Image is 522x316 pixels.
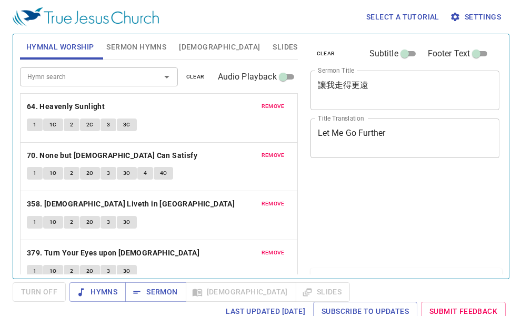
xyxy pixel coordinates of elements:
[262,248,285,258] span: remove
[366,11,439,24] span: Select a tutorial
[428,47,470,60] span: Footer Text
[49,266,57,276] span: 1C
[186,72,205,82] span: clear
[64,167,79,180] button: 2
[43,216,63,229] button: 1C
[117,167,137,180] button: 3C
[310,47,342,60] button: clear
[86,120,94,130] span: 2C
[13,7,159,26] img: True Jesus Church
[107,266,110,276] span: 3
[27,118,43,131] button: 1
[43,167,63,180] button: 1C
[318,128,493,148] textarea: Let Me Go Further
[86,218,94,227] span: 2C
[33,218,36,227] span: 1
[70,218,73,227] span: 2
[27,246,199,260] b: 379. Turn Your Eyes upon [DEMOGRAPHIC_DATA]
[101,118,116,131] button: 3
[159,70,174,84] button: Open
[179,41,260,54] span: [DEMOGRAPHIC_DATA]
[78,285,117,299] span: Hymns
[27,167,43,180] button: 1
[369,47,398,60] span: Subtitle
[27,265,43,278] button: 1
[49,120,57,130] span: 1C
[70,169,73,178] span: 2
[117,118,137,131] button: 3C
[106,41,166,54] span: Sermon Hymns
[218,71,277,83] span: Audio Playback
[33,169,36,178] span: 1
[255,149,291,162] button: remove
[123,218,130,227] span: 3C
[80,265,100,278] button: 2C
[101,265,116,278] button: 3
[101,167,116,180] button: 3
[317,49,335,58] span: clear
[80,118,100,131] button: 2C
[49,169,57,178] span: 1C
[80,216,100,229] button: 2C
[262,102,285,111] span: remove
[107,218,110,227] span: 3
[86,266,94,276] span: 2C
[123,169,130,178] span: 3C
[255,100,291,113] button: remove
[180,71,211,83] button: clear
[69,282,126,302] button: Hymns
[262,199,285,209] span: remove
[27,246,202,260] button: 379. Turn Your Eyes upon [DEMOGRAPHIC_DATA]
[43,265,63,278] button: 1C
[33,266,36,276] span: 1
[137,167,153,180] button: 4
[27,149,199,162] button: 70. None but [DEMOGRAPHIC_DATA] Can Satisfy
[125,282,186,302] button: Sermon
[27,100,105,113] b: 64. Heavenly Sunlight
[134,285,177,299] span: Sermon
[273,41,297,54] span: Slides
[160,169,167,178] span: 4C
[154,167,174,180] button: 4C
[49,218,57,227] span: 1C
[107,120,110,130] span: 3
[255,197,291,210] button: remove
[117,216,137,229] button: 3C
[64,265,79,278] button: 2
[64,216,79,229] button: 2
[123,266,130,276] span: 3C
[27,197,235,211] b: 358. [DEMOGRAPHIC_DATA] Liveth in [GEOGRAPHIC_DATA]
[27,149,197,162] b: 70. None but [DEMOGRAPHIC_DATA] Can Satisfy
[262,151,285,160] span: remove
[144,169,147,178] span: 4
[117,265,137,278] button: 3C
[452,11,501,24] span: Settings
[362,7,444,27] button: Select a tutorial
[33,120,36,130] span: 1
[306,169,463,264] iframe: from-child
[255,246,291,259] button: remove
[123,120,130,130] span: 3C
[70,120,73,130] span: 2
[27,216,43,229] button: 1
[80,167,100,180] button: 2C
[86,169,94,178] span: 2C
[27,100,107,113] button: 64. Heavenly Sunlight
[26,41,94,54] span: Hymnal Worship
[107,169,110,178] span: 3
[310,268,503,314] div: Sermon Lineup(0)
[43,118,63,131] button: 1C
[101,216,116,229] button: 3
[27,197,237,211] button: 358. [DEMOGRAPHIC_DATA] Liveth in [GEOGRAPHIC_DATA]
[64,118,79,131] button: 2
[318,80,493,100] textarea: 讓我走得更遠
[70,266,73,276] span: 2
[448,7,505,27] button: Settings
